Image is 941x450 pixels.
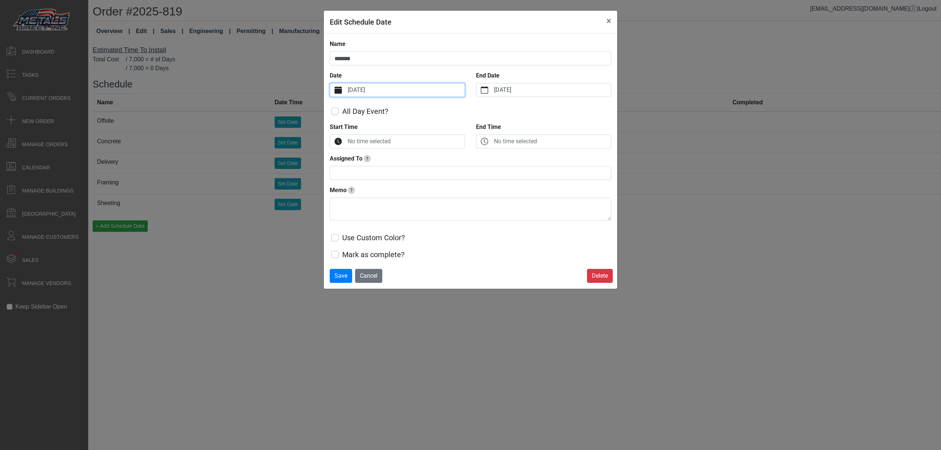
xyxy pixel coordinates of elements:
svg: clock [481,138,488,145]
span: Track who this date is assigned to this date - delviery driver, install crew, etc [364,155,371,162]
button: clock fill [330,135,346,148]
strong: Memo [330,187,347,194]
label: No time selected [493,135,611,148]
strong: Name [330,40,346,47]
button: clock [476,135,493,148]
button: Cancel [355,269,382,283]
svg: clock fill [334,138,342,145]
span: Notes or Instructions for date - ex. 'Date was rescheduled by vendor' [348,187,355,194]
strong: Assigned To [330,155,362,162]
strong: End Date [476,72,500,79]
label: No time selected [346,135,465,148]
h5: Edit Schedule Date [330,17,391,28]
svg: calendar [481,86,488,94]
strong: Date [330,72,342,79]
strong: Start Time [330,123,358,130]
span: Save [334,272,347,279]
label: Mark as complete? [342,249,404,260]
button: Save [330,269,352,283]
label: [DATE] [346,83,465,97]
button: Delete [587,269,613,283]
label: All Day Event? [342,106,388,117]
strong: End Time [476,123,501,130]
button: Close [601,11,617,31]
svg: calendar fill [334,86,342,94]
label: Use Custom Color? [342,232,405,243]
button: calendar [476,83,493,97]
button: calendar fill [330,83,346,97]
label: [DATE] [493,83,611,97]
